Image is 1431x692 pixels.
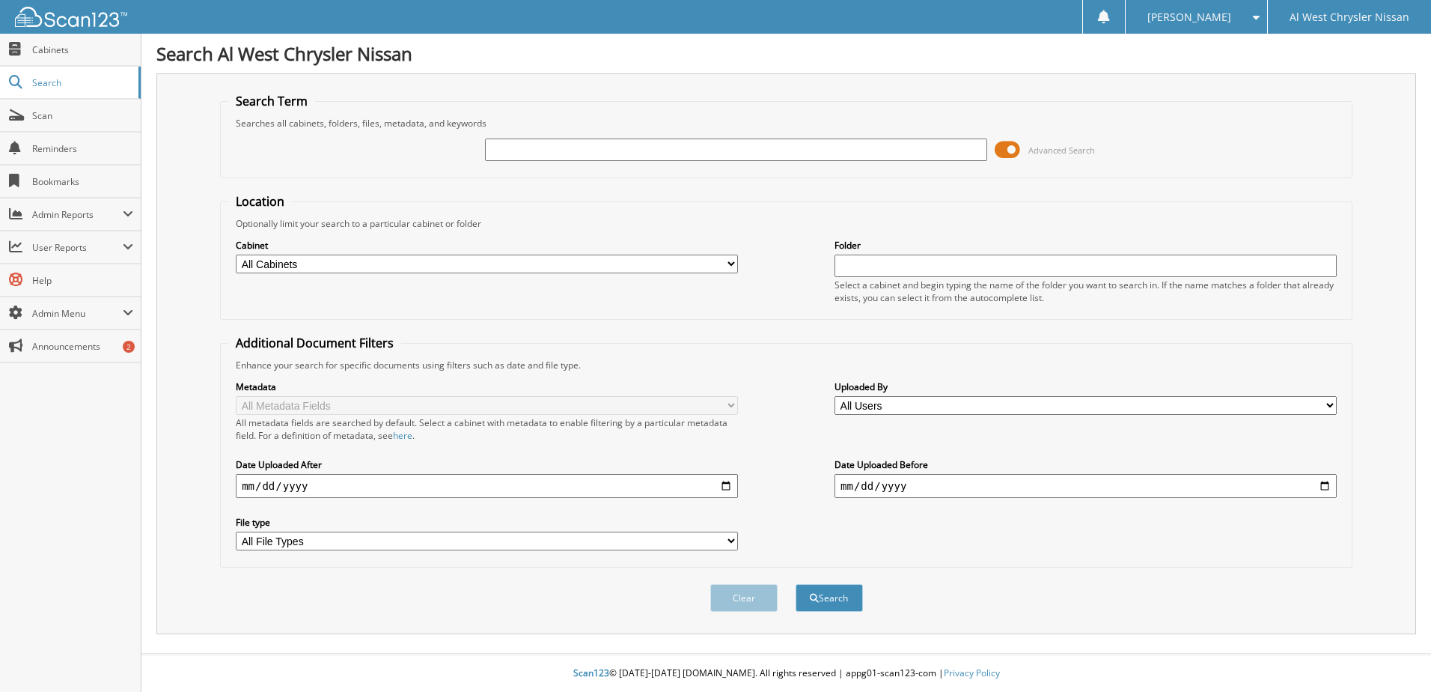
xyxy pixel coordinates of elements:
[944,667,1000,679] a: Privacy Policy
[32,175,133,188] span: Bookmarks
[236,239,738,252] label: Cabinet
[32,208,123,221] span: Admin Reports
[32,109,133,122] span: Scan
[32,340,133,353] span: Announcements
[1147,13,1231,22] span: [PERSON_NAME]
[236,516,738,529] label: File type
[573,667,609,679] span: Scan123
[15,7,127,27] img: scan123-logo-white.svg
[32,307,123,320] span: Admin Menu
[1028,145,1095,156] span: Advanced Search
[228,335,401,351] legend: Additional Document Filters
[1356,620,1431,692] iframe: Chat Widget
[236,416,738,442] div: All metadata fields are searched by default. Select a cabinet with metadata to enable filtering b...
[236,458,738,471] label: Date Uploaded After
[228,93,315,109] legend: Search Term
[228,193,292,210] legend: Location
[1290,13,1409,22] span: Al West Chrysler Nissan
[393,429,412,442] a: here
[835,458,1337,471] label: Date Uploaded Before
[835,474,1337,498] input: end
[835,239,1337,252] label: Folder
[796,584,863,612] button: Search
[32,43,133,56] span: Cabinets
[228,117,1344,130] div: Searches all cabinets, folders, files, metadata, and keywords
[32,142,133,155] span: Reminders
[32,241,123,254] span: User Reports
[228,359,1344,371] div: Enhance your search for specific documents using filters such as date and file type.
[141,655,1431,692] div: © [DATE]-[DATE] [DOMAIN_NAME]. All rights reserved | appg01-scan123-com |
[32,274,133,287] span: Help
[32,76,131,89] span: Search
[236,474,738,498] input: start
[236,380,738,393] label: Metadata
[710,584,778,612] button: Clear
[156,41,1416,66] h1: Search Al West Chrysler Nissan
[835,279,1337,304] div: Select a cabinet and begin typing the name of the folder you want to search in. If the name match...
[835,380,1337,393] label: Uploaded By
[228,217,1344,230] div: Optionally limit your search to a particular cabinet or folder
[123,341,135,353] div: 2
